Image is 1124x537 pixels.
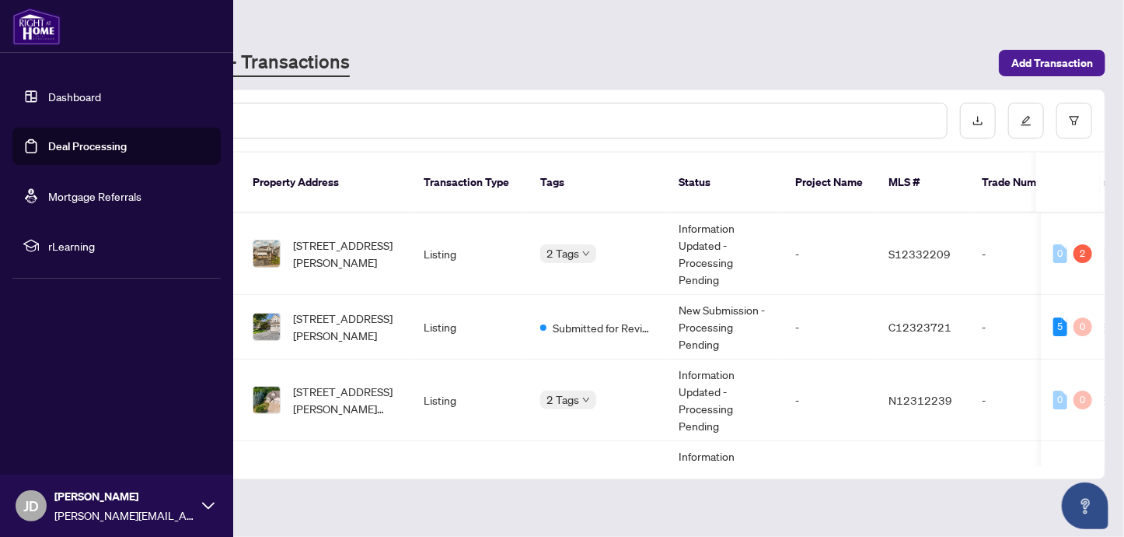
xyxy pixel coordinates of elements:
[1056,103,1092,139] button: filter
[411,295,528,360] td: Listing
[23,495,39,517] span: JD
[411,213,528,295] td: Listing
[888,320,951,334] span: C12323721
[48,139,127,153] a: Deal Processing
[666,360,783,441] td: Information Updated - Processing Pending
[1053,318,1067,336] div: 5
[253,314,280,340] img: thumbnail-img
[48,237,210,254] span: rLearning
[969,441,1078,523] td: 2511653
[12,8,61,45] img: logo
[960,103,996,139] button: download
[1062,483,1108,529] button: Open asap
[783,213,876,295] td: -
[582,396,590,404] span: down
[293,383,399,417] span: [STREET_ADDRESS][PERSON_NAME][PERSON_NAME]
[553,319,654,336] span: Submitted for Review
[411,441,528,523] td: Deal - Sell Side Lease
[48,89,101,104] a: Dashboard
[969,360,1078,441] td: -
[240,153,411,213] th: Property Address
[972,115,983,126] span: download
[1021,115,1031,126] span: edit
[783,360,876,441] td: -
[666,153,783,213] th: Status
[546,244,579,262] span: 2 Tags
[1073,318,1092,336] div: 0
[969,153,1078,213] th: Trade Number
[48,189,141,203] a: Mortgage Referrals
[293,310,399,344] span: [STREET_ADDRESS][PERSON_NAME]
[876,153,969,213] th: MLS #
[1011,51,1093,75] span: Add Transaction
[888,247,951,261] span: S12332209
[253,240,280,267] img: thumbnail-img
[54,488,194,505] span: [PERSON_NAME]
[253,387,280,413] img: thumbnail-img
[582,250,590,258] span: down
[666,295,783,360] td: New Submission - Processing Pending
[1053,244,1067,263] div: 0
[1053,391,1067,409] div: 0
[1069,115,1080,126] span: filter
[411,360,528,441] td: Listing
[888,393,952,407] span: N12312239
[528,153,666,213] th: Tags
[783,441,876,523] td: -
[1073,244,1092,263] div: 2
[411,153,528,213] th: Transaction Type
[666,213,783,295] td: Information Updated - Processing Pending
[1008,103,1044,139] button: edit
[999,50,1105,76] button: Add Transaction
[546,391,579,409] span: 2 Tags
[969,213,1078,295] td: -
[969,295,1078,360] td: -
[666,441,783,523] td: Information Updated - Processing Pending
[783,295,876,360] td: -
[1073,391,1092,409] div: 0
[783,153,876,213] th: Project Name
[293,237,399,271] span: [STREET_ADDRESS][PERSON_NAME]
[54,507,194,524] span: [PERSON_NAME][EMAIL_ADDRESS][PERSON_NAME][DOMAIN_NAME]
